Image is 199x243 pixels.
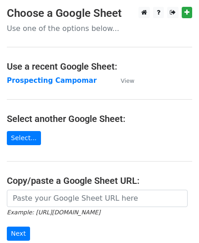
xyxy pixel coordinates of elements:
h4: Copy/paste a Google Sheet URL: [7,175,192,186]
a: Select... [7,131,41,145]
p: Use one of the options below... [7,24,192,33]
input: Paste your Google Sheet URL here [7,190,188,207]
small: View [121,77,134,84]
h4: Select another Google Sheet: [7,113,192,124]
h4: Use a recent Google Sheet: [7,61,192,72]
a: View [112,76,134,85]
small: Example: [URL][DOMAIN_NAME] [7,209,100,216]
input: Next [7,227,30,241]
h3: Choose a Google Sheet [7,7,192,20]
a: Prospecting Campomar [7,76,97,85]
